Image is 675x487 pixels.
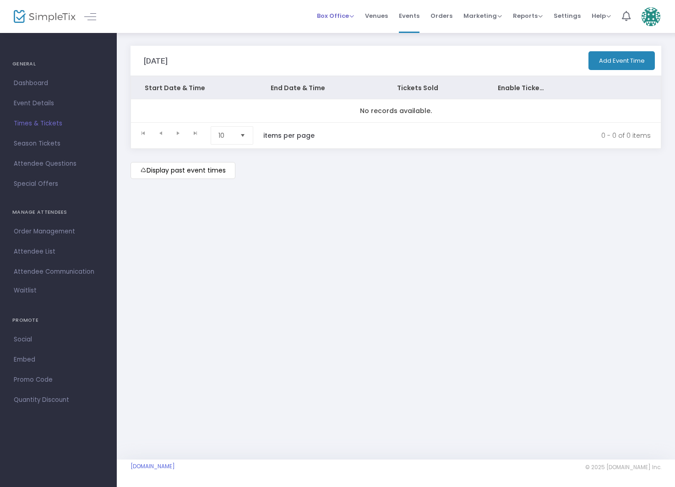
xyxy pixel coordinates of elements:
button: Select [236,127,249,144]
h4: MANAGE ATTENDEES [12,203,104,222]
span: Quantity Discount [14,394,103,406]
span: Marketing [463,11,502,20]
th: Tickets Sold [383,76,484,99]
span: © 2025 [DOMAIN_NAME] Inc. [585,464,661,471]
span: Season Tickets [14,138,103,150]
span: Box Office [317,11,354,20]
m-button: Display past event times [131,162,235,179]
span: Special Offers [14,178,103,190]
label: items per page [263,131,315,140]
span: Waitlist [14,286,37,295]
span: Promo Code [14,374,103,386]
span: Reports [513,11,543,20]
h4: PROMOTE [12,311,104,330]
th: Enable Ticket Sales [484,76,560,99]
span: Dashboard [14,77,103,89]
th: End Date & Time [257,76,383,99]
td: No records available. [131,99,661,122]
span: Event Details [14,97,103,109]
span: Attendee List [14,246,103,258]
span: Times & Tickets [14,118,103,130]
span: Help [592,11,611,20]
span: Attendee Communication [14,266,103,278]
span: Events [399,4,419,27]
a: [DOMAIN_NAME] [131,463,175,470]
span: Venues [365,4,388,27]
span: Social [14,334,103,346]
div: Data table [131,76,661,122]
span: Embed [14,354,103,366]
span: Settings [554,4,581,27]
span: Order Management [14,226,103,238]
h3: [DATE] [144,56,168,65]
kendo-pager-info: 0 - 0 of 0 items [334,126,651,145]
th: Start Date & Time [131,76,257,99]
h4: GENERAL [12,55,104,73]
button: Add Event Time [588,51,655,70]
span: Attendee Questions [14,158,103,170]
span: 10 [218,131,233,140]
span: Orders [430,4,452,27]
